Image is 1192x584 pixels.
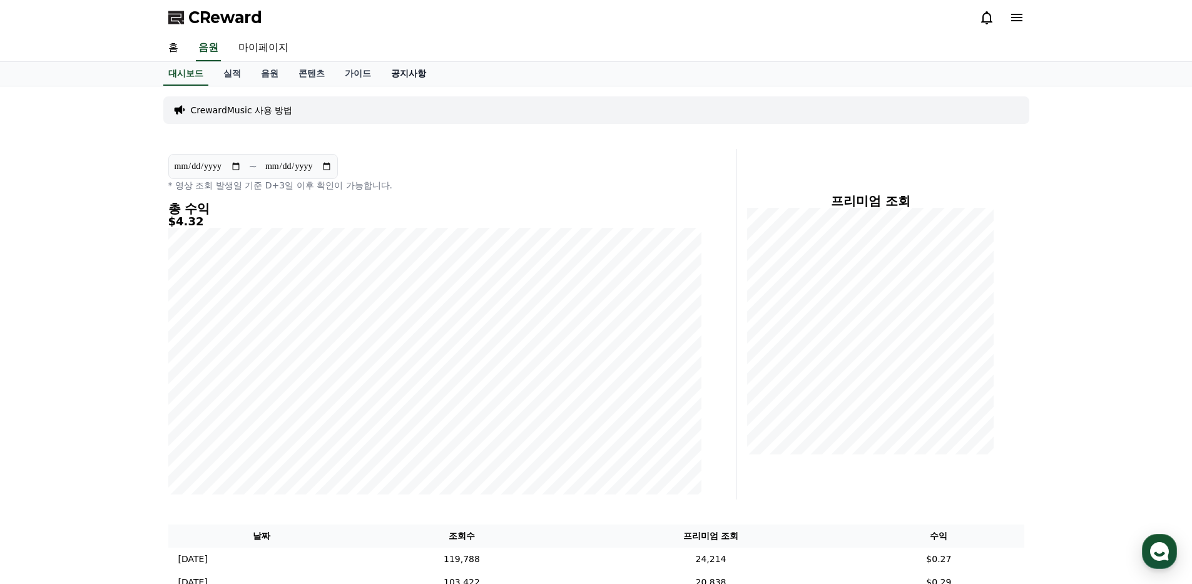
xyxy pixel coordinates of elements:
[853,525,1024,548] th: 수익
[168,525,356,548] th: 날짜
[168,215,701,228] h5: $4.32
[355,525,568,548] th: 조회수
[168,8,262,28] a: CReward
[4,397,83,428] a: 홈
[288,62,335,86] a: 콘텐츠
[568,548,853,571] td: 24,214
[853,548,1024,571] td: $0.27
[163,62,208,86] a: 대시보드
[381,62,436,86] a: 공지사항
[228,35,298,61] a: 마이페이지
[355,548,568,571] td: 119,788
[335,62,381,86] a: 가이드
[39,416,47,426] span: 홈
[161,397,240,428] a: 설정
[213,62,251,86] a: 실적
[168,179,701,192] p: * 영상 조회 발생일 기준 D+3일 이후 확인이 가능합니다.
[158,35,188,61] a: 홈
[115,416,130,426] span: 대화
[747,194,994,208] h4: 프리미엄 조회
[188,8,262,28] span: CReward
[168,202,701,215] h4: 총 수익
[191,104,293,116] a: CrewardMusic 사용 방법
[568,525,853,548] th: 프리미엄 조회
[251,62,288,86] a: 음원
[178,553,208,566] p: [DATE]
[83,397,161,428] a: 대화
[196,35,221,61] a: 음원
[249,159,257,174] p: ~
[193,416,208,426] span: 설정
